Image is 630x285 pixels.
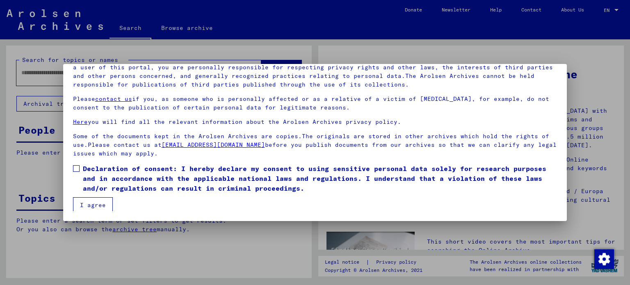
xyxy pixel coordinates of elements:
[162,141,265,148] a: [EMAIL_ADDRESS][DOMAIN_NAME]
[73,132,557,158] p: Some of the documents kept in the Arolsen Archives are copies.The originals are stored in other a...
[73,197,113,213] button: I agree
[73,55,557,89] p: Please note that this portal on victims of Nazi [MEDICAL_DATA] contains sensitive data on identif...
[73,118,88,125] a: Here
[83,164,557,193] span: Declaration of consent: I hereby declare my consent to using sensitive personal data solely for r...
[95,95,132,103] a: contact us
[594,249,614,269] img: Change consent
[73,95,557,112] p: Please if you, as someone who is personally affected or as a relative of a victim of [MEDICAL_DAT...
[73,118,557,126] p: you will find all the relevant information about the Arolsen Archives privacy policy.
